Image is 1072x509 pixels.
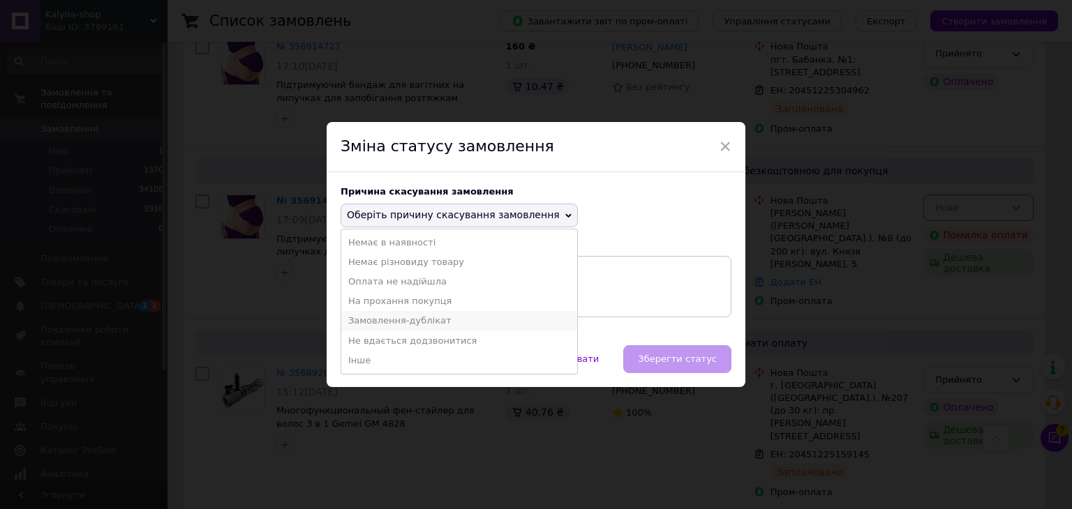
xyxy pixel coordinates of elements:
span: × [719,135,731,158]
li: На прохання покупця [341,291,577,311]
div: Зміна статусу замовлення [327,122,745,172]
li: Немає різновиду товару [341,252,577,272]
span: Оберіть причину скасування замовлення [347,209,560,220]
li: Оплата не надійшла [341,272,577,291]
div: Причина скасування замовлення [341,186,731,197]
li: Інше [341,351,577,370]
li: Замовлення-дублікат [341,311,577,331]
li: Не вдається додзвонитися [341,331,577,351]
li: Немає в наявності [341,233,577,252]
